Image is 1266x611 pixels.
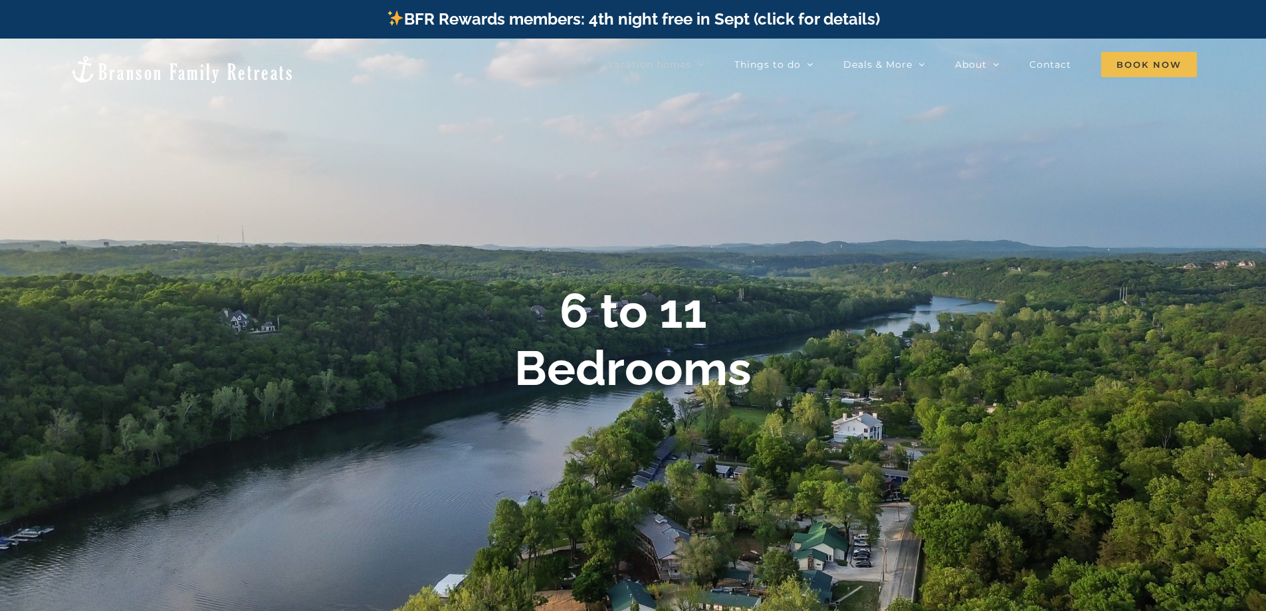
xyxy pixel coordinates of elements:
a: Deals & More [843,51,925,78]
a: Book Now [1101,51,1197,78]
span: Contact [1029,60,1071,69]
a: BFR Rewards members: 4th night free in Sept (click for details) [386,9,880,29]
span: Deals & More [843,60,912,69]
a: Vacation homes [607,51,704,78]
b: 6 to 11 Bedrooms [514,283,752,396]
span: Book Now [1101,52,1197,77]
nav: Main Menu [607,51,1197,78]
img: Branson Family Retreats Logo [69,55,294,84]
a: Contact [1029,51,1071,78]
a: About [955,51,1000,78]
a: Things to do [734,51,813,78]
span: Vacation homes [607,60,692,69]
span: About [955,60,987,69]
span: Things to do [734,60,801,69]
img: ✨ [387,10,403,26]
